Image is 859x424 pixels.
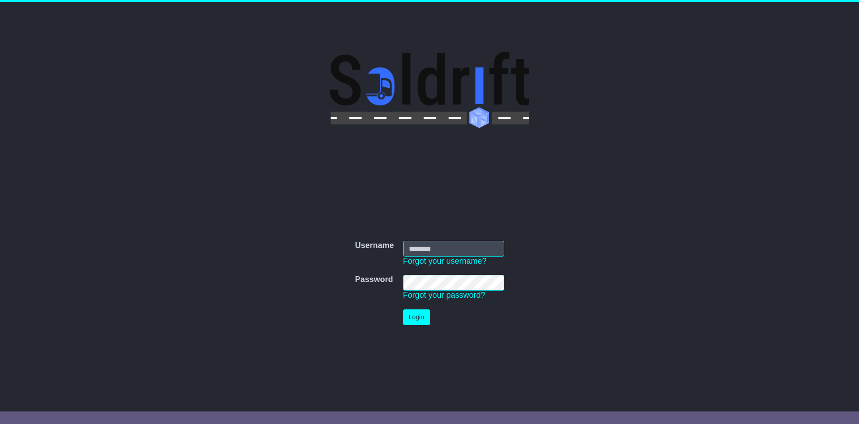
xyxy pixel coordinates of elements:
label: Password [355,275,393,285]
button: Login [403,309,430,325]
img: Soldrift Pty Ltd [330,52,529,128]
a: Forgot your password? [403,291,485,300]
a: Forgot your username? [403,257,487,266]
label: Username [355,241,394,251]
